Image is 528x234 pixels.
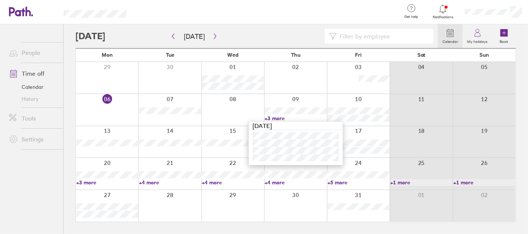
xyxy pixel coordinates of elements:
a: Calendar [3,81,63,93]
a: +3 more [76,179,138,186]
span: Mon [102,52,113,58]
a: Time off [3,66,63,81]
a: +4 more [139,179,201,186]
span: Tue [166,52,175,58]
span: Get help [399,15,423,19]
a: Tools [3,111,63,126]
input: Filter by employee [337,29,429,43]
span: Sun [479,52,489,58]
label: My holidays [463,37,492,44]
a: +4 more [265,179,327,186]
span: Notifications [431,15,455,19]
span: Thu [291,52,300,58]
a: +4 more [202,179,264,186]
label: Book [495,37,513,44]
a: +1 more [453,179,515,186]
button: [DATE] [178,30,211,43]
span: Wed [227,52,238,58]
a: Calendar [438,24,463,48]
a: My holidays [463,24,492,48]
a: Notifications [431,4,455,19]
a: Settings [3,132,63,147]
a: History [3,93,63,105]
a: +1 more [390,179,453,186]
a: +5 more [328,179,390,186]
div: [DATE] [249,122,343,130]
span: Fri [355,52,362,58]
a: People [3,45,63,60]
a: +3 more [265,115,327,122]
span: Sat [417,52,426,58]
label: Calendar [438,37,463,44]
a: Book [492,24,516,48]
